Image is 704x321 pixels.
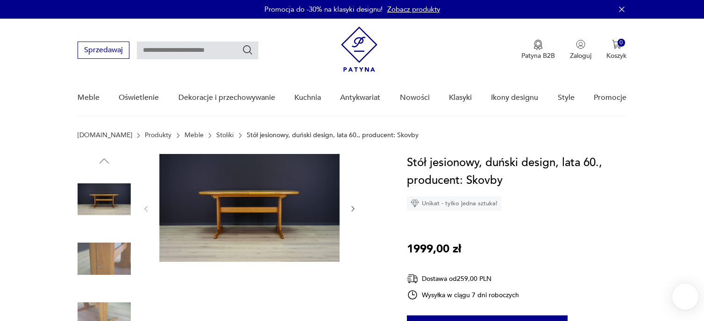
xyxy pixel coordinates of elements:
[341,27,377,72] img: Patyna - sklep z meblami i dekoracjami vintage
[400,80,430,116] a: Nowości
[78,132,132,139] a: [DOMAIN_NAME]
[78,173,131,226] img: Zdjęcie produktu Stół jesionowy, duński design, lata 60., producent: Skovby
[340,80,380,116] a: Antykwariat
[242,44,253,56] button: Szukaj
[119,80,159,116] a: Oświetlenie
[78,42,129,59] button: Sprzedawaj
[247,132,419,139] p: Stół jesionowy, duński design, lata 60., producent: Skovby
[449,80,472,116] a: Klasyki
[387,5,440,14] a: Zobacz produkty
[78,48,129,54] a: Sprzedawaj
[672,284,698,310] iframe: Smartsupp widget button
[178,80,275,116] a: Dekoracje i przechowywanie
[407,273,519,285] div: Dostawa od 259,00 PLN
[78,80,100,116] a: Meble
[159,154,340,262] img: Zdjęcie produktu Stół jesionowy, duński design, lata 60., producent: Skovby
[264,5,383,14] p: Promocja do -30% na klasyki designu!
[407,289,519,300] div: Wysyłka w ciągu 7 dni roboczych
[185,132,204,139] a: Meble
[576,40,585,49] img: Ikonka użytkownika
[407,154,626,189] h1: Stół jesionowy, duński design, lata 60., producent: Skovby
[407,196,501,210] div: Unikat - tylko jedna sztuka!
[216,132,234,139] a: Stoliki
[407,240,461,258] p: 1999,00 zł
[145,132,171,139] a: Produkty
[606,40,626,60] button: 0Koszyk
[521,40,555,60] a: Ikona medaluPatyna B2B
[618,39,626,47] div: 0
[521,40,555,60] button: Patyna B2B
[78,232,131,286] img: Zdjęcie produktu Stół jesionowy, duński design, lata 60., producent: Skovby
[606,51,626,60] p: Koszyk
[594,80,626,116] a: Promocje
[533,40,543,50] img: Ikona medalu
[570,51,591,60] p: Zaloguj
[491,80,538,116] a: Ikony designu
[407,273,418,285] img: Ikona dostawy
[411,199,419,208] img: Ikona diamentu
[521,51,555,60] p: Patyna B2B
[612,40,621,49] img: Ikona koszyka
[294,80,321,116] a: Kuchnia
[558,80,575,116] a: Style
[570,40,591,60] button: Zaloguj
